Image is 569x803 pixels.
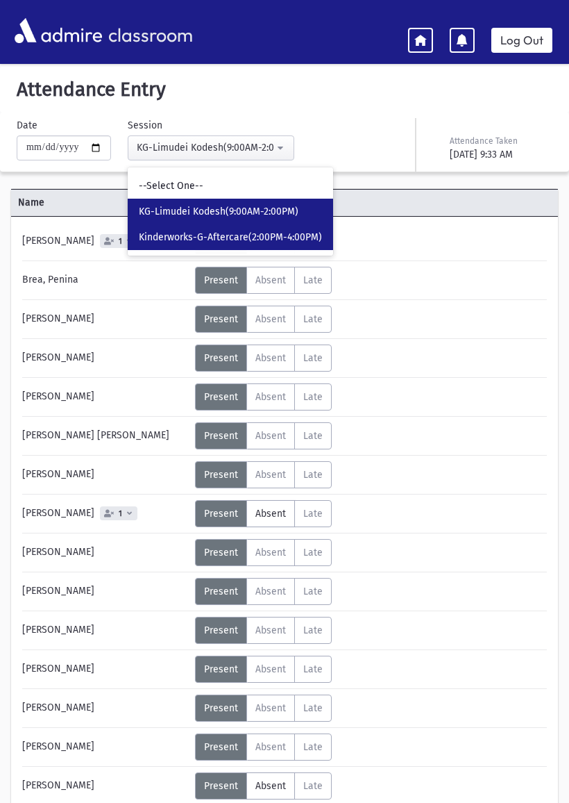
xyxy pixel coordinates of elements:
[450,135,550,147] div: Attendance Taken
[195,695,332,722] div: AttTypes
[105,13,193,49] span: classroom
[303,741,323,753] span: Late
[255,547,286,558] span: Absent
[116,237,125,246] span: 1
[15,734,195,761] div: [PERSON_NAME]
[195,656,332,683] div: AttTypes
[195,539,332,566] div: AttTypes
[137,140,274,155] div: KG-Limudei Kodesh(9:00AM-2:00PM)
[303,702,323,714] span: Late
[195,578,332,605] div: AttTypes
[204,391,238,403] span: Present
[303,663,323,675] span: Late
[204,352,238,364] span: Present
[204,313,238,325] span: Present
[15,267,195,294] div: Brea, Penina
[204,741,238,753] span: Present
[11,15,105,47] img: AdmirePro
[15,500,195,527] div: [PERSON_NAME]
[195,500,332,527] div: AttTypes
[195,422,332,449] div: AttTypes
[303,352,323,364] span: Late
[116,509,125,518] span: 1
[15,772,195,800] div: [PERSON_NAME]
[303,430,323,442] span: Late
[11,78,558,101] h5: Attendance Entry
[128,135,294,160] button: KG-Limudei Kodesh(9:00AM-2:00PM)
[139,205,298,219] span: KG-Limudei Kodesh(9:00AM-2:00PM)
[15,461,195,488] div: [PERSON_NAME]
[255,508,286,520] span: Absent
[303,313,323,325] span: Late
[204,547,238,558] span: Present
[139,231,322,245] span: Kinderworks-G-Aftercare(2:00PM-4:00PM)
[195,734,332,761] div: AttTypes
[204,430,238,442] span: Present
[15,578,195,605] div: [PERSON_NAME]
[15,228,195,255] div: [PERSON_NAME]
[195,345,332,372] div: AttTypes
[195,306,332,333] div: AttTypes
[255,624,286,636] span: Absent
[194,195,513,210] span: Attendance
[255,469,286,481] span: Absent
[255,274,286,286] span: Absent
[255,313,286,325] span: Absent
[255,586,286,597] span: Absent
[255,391,286,403] span: Absent
[303,391,323,403] span: Late
[15,345,195,372] div: [PERSON_NAME]
[15,383,195,411] div: [PERSON_NAME]
[195,267,332,294] div: AttTypes
[195,461,332,488] div: AttTypes
[139,179,203,193] span: --Select One--
[255,430,286,442] span: Absent
[15,422,195,449] div: [PERSON_NAME] [PERSON_NAME]
[255,741,286,753] span: Absent
[204,702,238,714] span: Present
[11,195,194,210] span: Name
[303,624,323,636] span: Late
[204,624,238,636] span: Present
[255,663,286,675] span: Absent
[204,469,238,481] span: Present
[255,352,286,364] span: Absent
[15,306,195,333] div: [PERSON_NAME]
[255,702,286,714] span: Absent
[15,539,195,566] div: [PERSON_NAME]
[204,274,238,286] span: Present
[303,469,323,481] span: Late
[15,695,195,722] div: [PERSON_NAME]
[303,586,323,597] span: Late
[303,547,323,558] span: Late
[204,508,238,520] span: Present
[17,118,37,133] label: Date
[303,508,323,520] span: Late
[450,147,550,162] div: [DATE] 9:33 AM
[195,617,332,644] div: AttTypes
[15,656,195,683] div: [PERSON_NAME]
[195,383,332,411] div: AttTypes
[128,118,162,133] label: Session
[204,586,238,597] span: Present
[204,663,238,675] span: Present
[303,274,323,286] span: Late
[491,28,552,53] a: Log Out
[15,617,195,644] div: [PERSON_NAME]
